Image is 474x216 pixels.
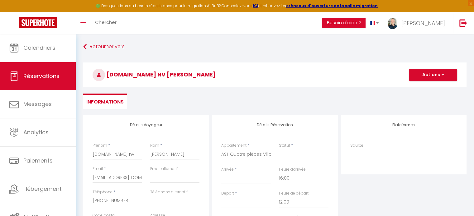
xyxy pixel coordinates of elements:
[93,143,107,149] label: Prénom
[279,191,309,196] label: Heure de départ
[95,19,117,25] span: Chercher
[23,157,53,164] span: Paiements
[23,44,55,52] span: Calendriers
[383,12,453,34] a: ... [PERSON_NAME]
[150,189,188,195] label: Téléphone alternatif
[409,69,457,81] button: Actions
[388,18,397,29] img: ...
[93,166,103,172] label: Email
[90,12,121,34] a: Chercher
[350,143,363,149] label: Source
[23,100,52,108] span: Messages
[83,41,467,53] a: Retourner vers
[150,166,178,172] label: Email alternatif
[93,123,199,127] h4: Détails Voyageur
[279,167,306,172] label: Heure d'arrivée
[350,123,457,127] h4: Plateformes
[150,143,159,149] label: Nom
[93,71,216,78] span: [DOMAIN_NAME] nv [PERSON_NAME]
[221,167,234,172] label: Arrivée
[23,72,60,80] span: Réservations
[93,189,113,195] label: Téléphone
[401,19,445,27] span: [PERSON_NAME]
[23,185,62,193] span: Hébergement
[322,18,366,28] button: Besoin d'aide ?
[221,143,247,149] label: Appartement
[221,191,234,196] label: Départ
[286,3,378,8] a: créneaux d'ouverture de la salle migration
[19,17,57,28] img: Super Booking
[5,2,24,21] button: Ouvrir le widget de chat LiveChat
[279,143,290,149] label: Statut
[221,123,328,127] h4: Détails Réservation
[83,94,127,109] li: Informations
[459,19,467,27] img: logout
[23,128,49,136] span: Analytics
[253,3,258,8] a: ICI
